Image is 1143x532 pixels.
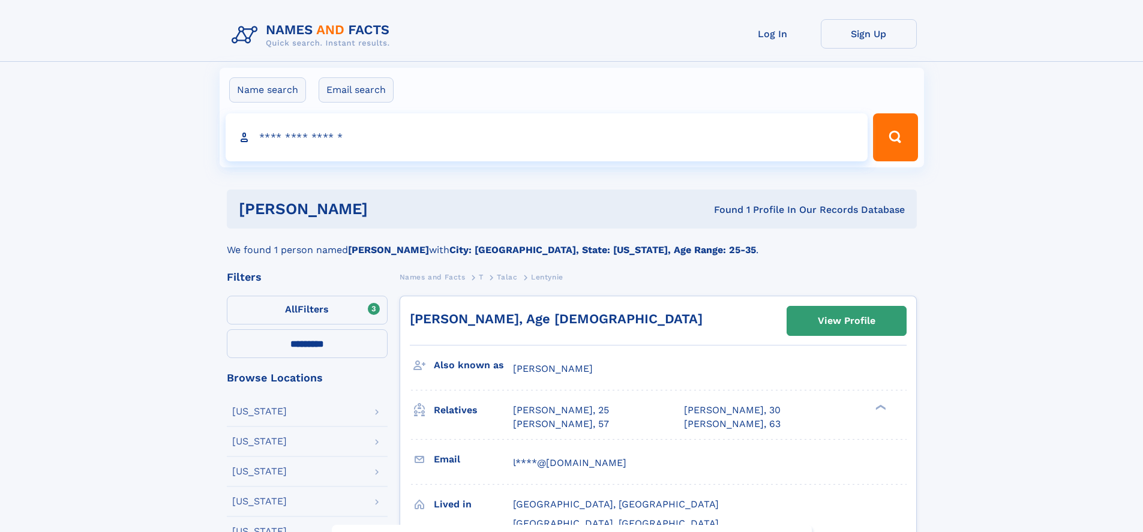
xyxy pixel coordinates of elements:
h3: Lived in [434,494,513,515]
b: [PERSON_NAME] [348,244,429,256]
div: Found 1 Profile In Our Records Database [541,203,905,217]
label: Email search [319,77,394,103]
div: Filters [227,272,388,282]
a: T [479,269,484,284]
div: [US_STATE] [232,437,287,446]
div: [US_STATE] [232,467,287,476]
a: [PERSON_NAME], Age [DEMOGRAPHIC_DATA] [410,311,703,326]
a: [PERSON_NAME], 30 [684,404,781,417]
span: [GEOGRAPHIC_DATA], [GEOGRAPHIC_DATA] [513,518,719,529]
h3: Also known as [434,355,513,375]
h1: [PERSON_NAME] [239,202,541,217]
div: ❯ [872,404,887,411]
span: T [479,273,484,281]
span: [PERSON_NAME] [513,363,593,374]
h3: Email [434,449,513,470]
a: View Profile [787,306,906,335]
div: Browse Locations [227,372,388,383]
div: View Profile [818,307,875,335]
h3: Relatives [434,400,513,420]
div: [US_STATE] [232,407,287,416]
span: Talac [497,273,517,281]
a: [PERSON_NAME], 25 [513,404,609,417]
input: search input [226,113,868,161]
span: Lentynie [531,273,563,281]
span: All [285,303,298,315]
b: City: [GEOGRAPHIC_DATA], State: [US_STATE], Age Range: 25-35 [449,244,756,256]
button: Search Button [873,113,917,161]
a: [PERSON_NAME], 63 [684,417,781,431]
div: We found 1 person named with . [227,229,917,257]
label: Name search [229,77,306,103]
a: Talac [497,269,517,284]
label: Filters [227,296,388,324]
a: Names and Facts [400,269,466,284]
a: Sign Up [821,19,917,49]
span: [GEOGRAPHIC_DATA], [GEOGRAPHIC_DATA] [513,498,719,510]
img: Logo Names and Facts [227,19,400,52]
a: Log In [725,19,821,49]
div: [US_STATE] [232,497,287,506]
a: [PERSON_NAME], 57 [513,417,609,431]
